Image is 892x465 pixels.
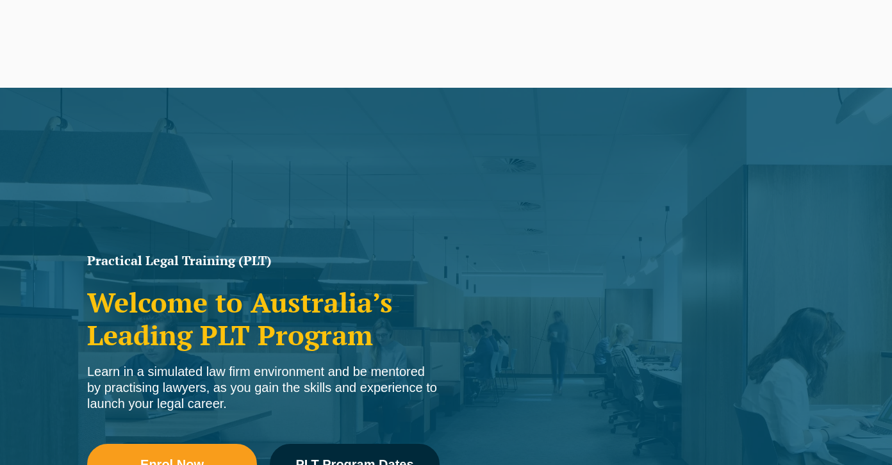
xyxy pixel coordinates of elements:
[87,254,440,267] h1: Practical Legal Training (PLT)
[87,286,440,351] h2: Welcome to Australia’s Leading PLT Program
[87,364,440,412] div: Learn in a simulated law firm environment and be mentored by practising lawyers, as you gain the ...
